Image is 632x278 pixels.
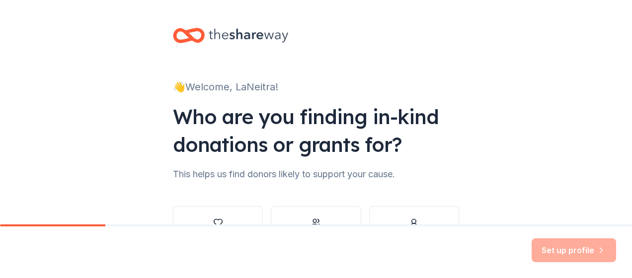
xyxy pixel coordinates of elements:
[369,206,459,254] button: Individual
[271,206,361,254] button: Other group
[173,103,459,158] div: Who are you finding in-kind donations or grants for?
[173,166,459,182] div: This helps us find donors likely to support your cause.
[173,206,263,254] button: Nonprofit
[173,79,459,95] div: 👋 Welcome, LaNeitra!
